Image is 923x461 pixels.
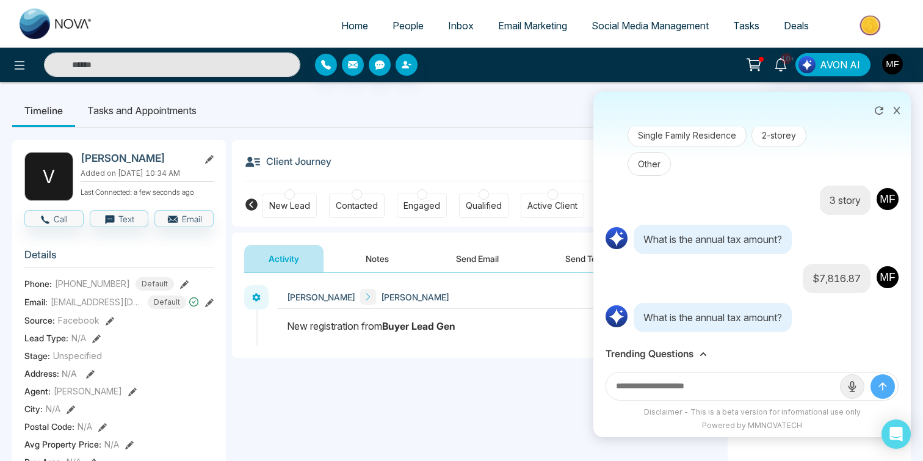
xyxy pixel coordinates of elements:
[381,291,449,303] span: [PERSON_NAME]
[498,20,567,32] span: Email Marketing
[341,245,413,272] button: Notes
[527,200,577,212] div: Active Client
[90,210,149,227] button: Text
[81,184,214,198] p: Last Connected: a few seconds ago
[634,303,792,332] p: What is the annual tax amount?
[24,402,43,415] span: City :
[634,225,792,254] p: What is the annual tax amount?
[24,332,68,344] span: Lead Type:
[827,12,916,39] img: Market-place.gif
[81,152,194,164] h2: [PERSON_NAME]
[62,368,77,379] span: N/A
[24,249,214,267] h3: Details
[148,296,186,309] span: Default
[733,20,759,32] span: Tasks
[881,419,911,449] div: Open Intercom Messenger
[820,57,860,72] span: AVON AI
[54,385,122,397] span: [PERSON_NAME]
[766,53,795,74] a: 10+
[24,210,84,227] button: Call
[466,200,502,212] div: Qualified
[81,168,214,179] p: Added on [DATE] 10:34 AM
[78,420,92,433] span: N/A
[784,20,809,32] span: Deals
[71,332,86,344] span: N/A
[579,14,721,37] a: Social Media Management
[24,296,48,308] span: Email:
[24,349,50,362] span: Stage:
[244,245,324,272] button: Activity
[53,349,102,362] span: Unspecified
[448,20,474,32] span: Inbox
[436,14,486,37] a: Inbox
[798,56,816,73] img: Lead Flow
[24,277,52,290] span: Phone:
[628,123,747,147] button: Single Family Residence
[341,20,368,32] span: Home
[599,407,905,418] div: Disclaimer - This is a beta version for informational use only
[24,385,51,397] span: Agent:
[628,152,671,176] button: Other
[795,53,871,76] button: AVON AI
[604,304,629,329] img: AI Logo
[604,226,629,250] img: AI Logo
[813,271,861,286] p: $7,816.87
[24,314,55,327] span: Source:
[12,94,75,127] li: Timeline
[24,152,73,201] div: V
[336,200,378,212] div: Contacted
[606,348,693,360] h3: Trending Questions
[875,187,900,211] img: User Avatar
[329,14,380,37] a: Home
[486,14,579,37] a: Email Marketing
[432,245,523,272] button: Send Email
[24,420,74,433] span: Postal Code :
[721,14,772,37] a: Tasks
[75,94,209,127] li: Tasks and Appointments
[781,53,792,64] span: 10+
[24,367,77,380] span: Address:
[244,152,331,170] h3: Client Journey
[751,123,806,147] button: 2-storey
[51,296,142,308] span: [EMAIL_ADDRESS][DOMAIN_NAME]
[393,20,424,32] span: People
[830,193,861,208] p: 3 story
[772,14,821,37] a: Deals
[20,9,93,39] img: Nova CRM Logo
[882,54,903,74] img: User Avatar
[24,438,101,451] span: Avg Property Price :
[58,314,100,327] span: Facebook
[541,245,628,272] button: Send Text
[599,420,905,431] div: Powered by MMNOVATECH
[592,20,709,32] span: Social Media Management
[104,438,119,451] span: N/A
[875,265,900,289] img: User Avatar
[154,210,214,227] button: Email
[380,14,436,37] a: People
[136,277,174,291] span: Default
[46,402,60,415] span: N/A
[404,200,440,212] div: Engaged
[269,200,310,212] div: New Lead
[55,277,130,290] span: [PHONE_NUMBER]
[287,291,355,303] span: [PERSON_NAME]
